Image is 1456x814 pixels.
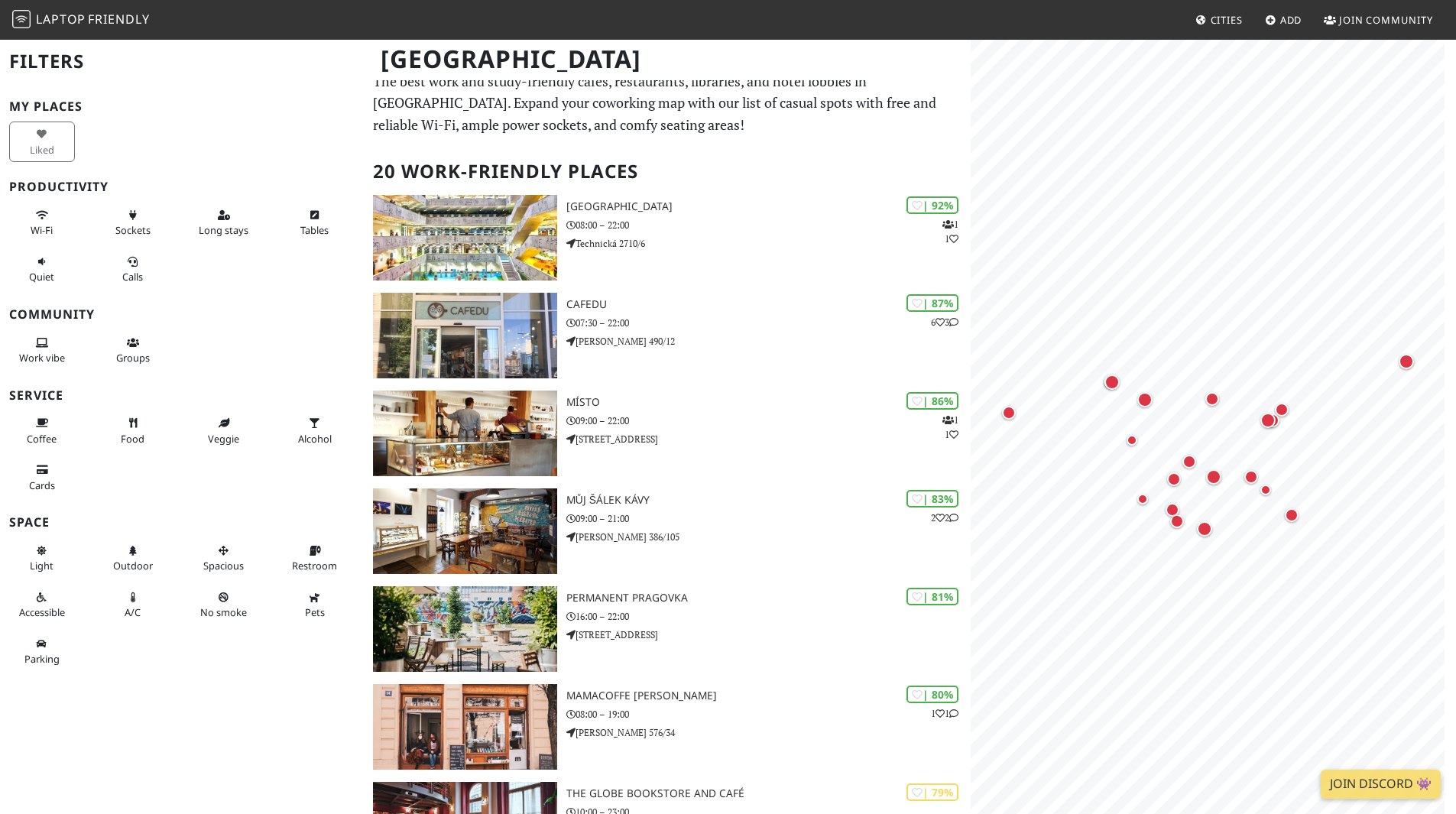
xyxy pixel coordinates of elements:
p: [STREET_ADDRESS] [566,628,971,642]
span: Smoke free [200,605,247,619]
span: Restroom [292,559,337,572]
span: Video/audio calls [122,270,143,284]
div: | 92% [906,196,958,214]
div: Map marker [1391,346,1422,377]
div: Map marker [1197,384,1227,414]
button: Quiet [9,249,75,290]
div: | 87% [906,294,958,312]
p: [STREET_ADDRESS] [566,432,971,446]
div: Map marker [1250,475,1281,505]
button: Alcohol [282,410,348,451]
button: Tables [282,203,348,243]
span: Food [121,432,144,446]
img: Permanent Pragovka [373,586,557,672]
span: Laptop [36,11,86,28]
div: Map marker [1159,464,1189,495]
a: Cafedu | 87% 63 Cafedu 07:30 – 22:00 [PERSON_NAME] 490/12 [364,293,971,378]
div: Map marker [1276,500,1307,530]
img: Můj šálek kávy [373,488,557,574]
span: Outdoor area [113,559,153,572]
h3: The Globe Bookstore And Café [566,787,971,800]
h3: [GEOGRAPHIC_DATA] [566,200,971,213]
button: Accessible [9,585,75,625]
span: Join Community [1339,13,1433,27]
a: Add [1259,6,1308,34]
img: Místo [373,391,557,476]
button: No smoke [191,585,257,625]
img: Cafedu [373,293,557,378]
button: Veggie [191,410,257,451]
span: Pet friendly [305,605,325,619]
h3: Community [9,307,355,322]
a: LaptopFriendly LaptopFriendly [12,7,150,34]
span: People working [19,351,65,365]
span: Work-friendly tables [300,223,329,237]
span: Coffee [27,432,57,446]
button: Light [9,538,75,579]
h3: Místo [566,396,971,409]
div: Map marker [1127,484,1158,514]
div: | 86% [906,392,958,410]
span: Friendly [88,11,149,28]
button: Coffee [9,410,75,451]
p: [PERSON_NAME] 576/34 [566,725,971,740]
span: Veggie [208,432,239,446]
p: 08:00 – 19:00 [566,707,971,722]
span: Air conditioned [125,605,141,619]
p: Technická 2710/6 [566,236,971,251]
span: Parking [24,652,60,666]
div: Map marker [1198,462,1229,492]
span: Accessible [19,605,65,619]
button: Parking [9,631,75,672]
a: Cities [1189,6,1249,34]
p: 1 1 [942,217,958,246]
span: Spacious [203,559,244,572]
div: Map marker [1157,495,1188,525]
p: 08:00 – 22:00 [566,218,971,232]
a: mamacoffe Jaromírova | 80% 11 mamacoffe [PERSON_NAME] 08:00 – 19:00 [PERSON_NAME] 576/34 [364,684,971,770]
span: Quiet [29,270,54,284]
div: Map marker [1174,446,1205,477]
h3: Cafedu [566,298,971,311]
img: National Library of Technology [373,195,557,281]
p: [PERSON_NAME] 386/105 [566,530,971,544]
h3: My Places [9,99,355,114]
h3: Space [9,515,355,530]
div: Map marker [1097,367,1127,397]
button: Pets [282,585,348,625]
div: | 80% [906,686,958,703]
span: Natural light [30,559,54,572]
button: Calls [100,249,166,290]
a: Permanent Pragovka | 81% Permanent Pragovka 16:00 – 22:00 [STREET_ADDRESS] [364,586,971,672]
button: Sockets [100,203,166,243]
div: Map marker [1162,506,1192,537]
div: | 81% [906,588,958,605]
p: [PERSON_NAME] 490/12 [566,334,971,349]
span: Stable Wi-Fi [31,223,53,237]
button: Groups [100,330,166,371]
a: Místo | 86% 11 Místo 09:00 – 22:00 [STREET_ADDRESS] [364,391,971,476]
div: Map marker [994,397,1024,428]
button: Food [100,410,166,451]
div: Map marker [1130,384,1160,415]
p: 1 1 [942,413,958,442]
button: Restroom [282,538,348,579]
a: National Library of Technology | 92% 11 [GEOGRAPHIC_DATA] 08:00 – 22:00 Technická 2710/6 [364,195,971,281]
div: Map marker [1253,405,1283,436]
p: 07:30 – 22:00 [566,316,971,330]
h3: Service [9,388,355,403]
img: LaptopFriendly [12,10,31,28]
span: Cities [1211,13,1243,27]
div: | 83% [906,490,958,508]
button: A/C [100,585,166,625]
a: Join Community [1318,6,1439,34]
h3: Permanent Pragovka [566,592,971,605]
div: Map marker [1095,366,1126,397]
span: Long stays [199,223,248,237]
span: Group tables [116,351,150,365]
div: Map marker [1117,425,1147,456]
h3: mamacoffe [PERSON_NAME] [566,689,971,702]
span: Add [1280,13,1302,27]
p: 6 3 [931,315,958,329]
button: Spacious [191,538,257,579]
